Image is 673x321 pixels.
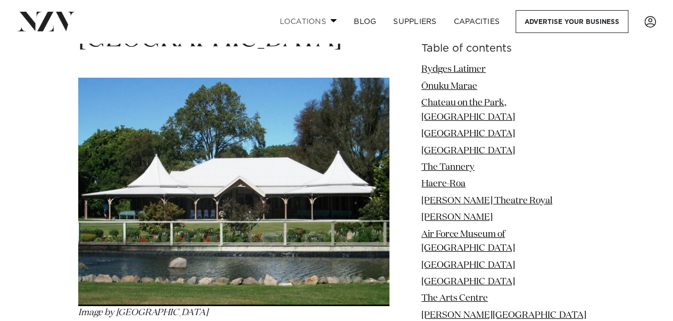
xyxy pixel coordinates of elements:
a: Ōnuku Marae [421,81,477,90]
span: [GEOGRAPHIC_DATA] [78,27,342,52]
a: [PERSON_NAME][GEOGRAPHIC_DATA] [421,311,586,320]
a: SUPPLIERS [385,10,445,33]
a: The Arts Centre [421,294,488,303]
a: [GEOGRAPHIC_DATA] [421,277,515,286]
a: Capacities [445,10,509,33]
em: Image by [GEOGRAPHIC_DATA] [78,308,208,317]
a: [PERSON_NAME] [421,213,493,222]
a: Advertise your business [516,10,628,33]
a: Locations [271,10,345,33]
a: [PERSON_NAME] Theatre Royal [421,196,552,205]
a: Rydges Latimer [421,65,486,74]
a: The Tannery [421,163,475,172]
a: Haere-Roa [421,179,466,188]
img: nzv-logo.png [17,12,75,31]
a: BLOG [345,10,385,33]
a: [GEOGRAPHIC_DATA] [421,260,515,269]
a: Chateau on the Park, [GEOGRAPHIC_DATA] [421,98,515,121]
h6: Table of contents [421,43,595,54]
a: [GEOGRAPHIC_DATA] [421,129,515,138]
a: [GEOGRAPHIC_DATA] [421,146,515,155]
a: Air Force Museum of [GEOGRAPHIC_DATA] [421,229,515,252]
